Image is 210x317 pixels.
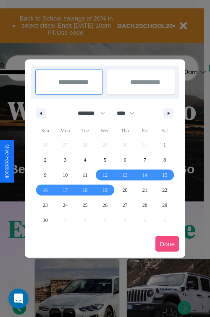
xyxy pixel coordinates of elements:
[75,124,95,137] span: Tue
[75,183,95,198] button: 18
[35,124,55,137] span: Sun
[55,152,75,168] button: 3
[83,168,88,183] span: 11
[142,183,147,198] span: 21
[43,213,48,228] span: 30
[162,168,167,183] span: 15
[135,168,155,183] button: 14
[44,168,47,183] span: 9
[135,152,155,168] button: 7
[8,289,29,309] iframe: Intercom live chat
[163,152,166,168] span: 8
[115,183,135,198] button: 20
[142,168,147,183] span: 14
[122,168,127,183] span: 13
[95,124,115,137] span: Wed
[35,198,55,213] button: 23
[95,183,115,198] button: 19
[102,198,108,213] span: 26
[55,168,75,183] button: 10
[155,137,175,152] button: 1
[75,168,95,183] button: 11
[163,137,166,152] span: 1
[123,152,126,168] span: 6
[155,236,179,252] button: Done
[84,152,87,168] span: 4
[43,198,48,213] span: 23
[144,152,146,168] span: 7
[83,198,88,213] span: 25
[95,168,115,183] button: 12
[122,183,127,198] span: 20
[4,144,10,178] div: Give Feedback
[35,152,55,168] button: 2
[63,198,68,213] span: 24
[63,183,68,198] span: 17
[83,183,88,198] span: 18
[115,198,135,213] button: 27
[155,198,175,213] button: 29
[142,198,147,213] span: 28
[55,183,75,198] button: 17
[155,152,175,168] button: 8
[55,198,75,213] button: 24
[162,198,167,213] span: 29
[135,198,155,213] button: 28
[95,198,115,213] button: 26
[44,152,47,168] span: 2
[104,152,106,168] span: 5
[135,124,155,137] span: Fri
[135,183,155,198] button: 21
[102,183,108,198] span: 19
[115,124,135,137] span: Thu
[75,198,95,213] button: 25
[162,183,167,198] span: 22
[55,124,75,137] span: Mon
[115,152,135,168] button: 6
[155,124,175,137] span: Sat
[115,168,135,183] button: 13
[155,183,175,198] button: 22
[64,152,66,168] span: 3
[75,152,95,168] button: 4
[102,168,108,183] span: 12
[122,198,127,213] span: 27
[155,168,175,183] button: 15
[35,213,55,228] button: 30
[95,152,115,168] button: 5
[63,168,68,183] span: 10
[35,183,55,198] button: 16
[43,183,48,198] span: 16
[35,168,55,183] button: 9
